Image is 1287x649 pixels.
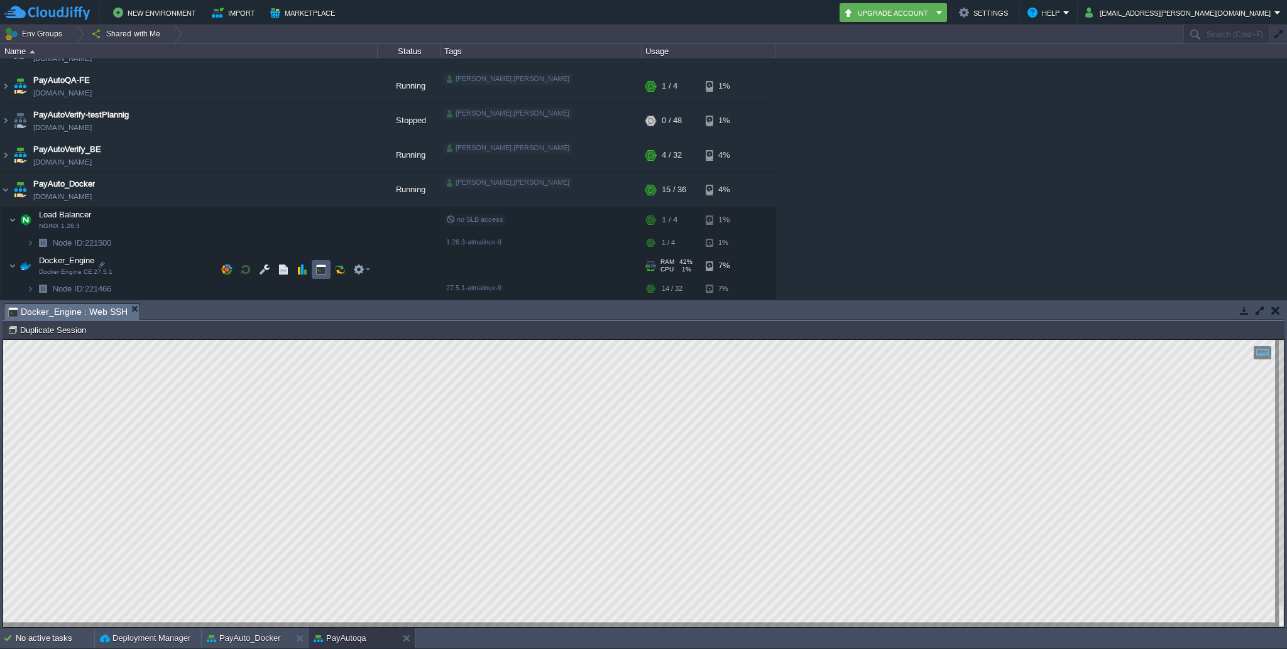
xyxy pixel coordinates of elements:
div: 4 / 32 [662,142,682,176]
div: 4% [706,177,747,210]
div: Usage [642,44,775,58]
button: Settings [959,5,1012,20]
div: Running [378,73,441,107]
button: Duplicate Session [8,324,90,335]
img: AMDAwAAAACH5BAEAAAAALAAAAAABAAEAAAICRAEAOw== [30,50,35,53]
a: [DOMAIN_NAME] [33,194,92,207]
button: Import [212,5,259,20]
img: AMDAwAAAACH5BAEAAAAALAAAAAABAAEAAAICRAEAOw== [26,283,34,302]
div: Stopped [378,107,441,141]
img: AMDAwAAAACH5BAEAAAAALAAAAAABAAEAAAICRAEAOw== [17,257,35,282]
a: PayAutoVerify-testPlannig [33,112,129,125]
div: 1 / 4 [662,237,675,256]
span: 1% [679,270,691,277]
div: 0 / 48 [662,107,682,141]
div: Status [378,44,440,58]
span: no SLB access [446,219,503,227]
button: Deployment Manager [100,632,190,645]
img: AMDAwAAAACH5BAEAAAAALAAAAAABAAEAAAICRAEAOw== [1,107,11,141]
img: AMDAwAAAACH5BAEAAAAALAAAAAABAAEAAAICRAEAOw== [1,177,11,210]
a: PayAuto_Docker [33,182,95,194]
img: AMDAwAAAACH5BAEAAAAALAAAAAABAAEAAAICRAEAOw== [34,237,52,256]
div: 7% [706,283,747,302]
a: Node ID:221466 [52,287,113,298]
img: AMDAwAAAACH5BAEAAAAALAAAAAABAAEAAAICRAEAOw== [11,73,29,107]
span: RAM [660,262,674,270]
span: 221466 [52,287,113,298]
span: Docker_Engine [38,259,96,270]
button: Upgrade Account [843,5,933,20]
div: 1 / 4 [662,211,677,236]
a: Node ID:221500 [52,241,113,252]
div: 1 / 4 [662,73,677,107]
div: No active tasks [16,628,94,648]
div: Running [378,142,441,176]
a: [DOMAIN_NAME] [33,90,92,103]
div: Name [1,44,377,58]
img: AMDAwAAAACH5BAEAAAAALAAAAAABAAEAAAICRAEAOw== [1,142,11,176]
a: [DOMAIN_NAME] [33,56,92,68]
div: Running [378,177,441,210]
span: Docker Engine CE 27.5.1 [39,272,112,280]
span: Node ID: [53,242,85,251]
div: [PERSON_NAME].[PERSON_NAME] [444,112,572,123]
span: Node ID: [53,288,85,297]
img: AMDAwAAAACH5BAEAAAAALAAAAAABAAEAAAICRAEAOw== [11,177,29,210]
button: PayAutoqa [314,632,366,645]
div: 7% [706,257,747,282]
span: 1.26.3-almalinux-9 [446,242,501,249]
span: NGINX 1.26.3 [39,226,80,234]
div: [PERSON_NAME].[PERSON_NAME] [444,181,572,192]
div: [PERSON_NAME].[PERSON_NAME] [444,77,572,89]
span: [DOMAIN_NAME] [33,160,92,172]
img: AMDAwAAAACH5BAEAAAAALAAAAAABAAEAAAICRAEAOw== [11,142,29,176]
a: PayAutoQA-FE [33,78,90,90]
img: AMDAwAAAACH5BAEAAAAALAAAAAABAAEAAAICRAEAOw== [17,211,35,236]
button: Help [1027,5,1063,20]
div: 1% [706,107,747,141]
span: 42% [679,262,693,270]
div: 1% [706,237,747,256]
img: AMDAwAAAACH5BAEAAAAALAAAAAABAAEAAAICRAEAOw== [1,73,11,107]
img: AMDAwAAAACH5BAEAAAAALAAAAAABAAEAAAICRAEAOw== [11,107,29,141]
button: [EMAIL_ADDRESS][PERSON_NAME][DOMAIN_NAME] [1085,5,1274,20]
span: Load Balancer [38,213,93,224]
img: AMDAwAAAACH5BAEAAAAALAAAAAABAAEAAAICRAEAOw== [26,237,34,256]
img: AMDAwAAAACH5BAEAAAAALAAAAAABAAEAAAICRAEAOw== [9,211,16,236]
span: 221500 [52,241,113,252]
button: New Environment [113,5,200,20]
img: CloudJiffy [4,5,90,21]
span: CPU [660,270,674,277]
span: Docker_Engine : Web SSH [8,304,128,320]
a: Docker_EngineDocker Engine CE 27.5.1 [38,259,96,269]
img: AMDAwAAAACH5BAEAAAAALAAAAAABAAEAAAICRAEAOw== [34,283,52,302]
div: [PERSON_NAME].[PERSON_NAME] [444,146,572,158]
div: 1% [706,73,747,107]
div: 4% [706,142,747,176]
div: 14 / 32 [662,283,682,302]
a: PayAutoVerify_BE [33,147,101,160]
button: Env Groups [4,25,67,43]
button: Shared with Me [91,25,165,43]
button: PayAuto_Docker [207,632,281,645]
img: AMDAwAAAACH5BAEAAAAALAAAAAABAAEAAAICRAEAOw== [9,257,16,282]
button: Marketplace [270,5,339,20]
span: 27.5.1-almalinux-9 [446,288,501,295]
div: 15 / 36 [662,177,686,210]
div: 1% [706,211,747,236]
a: Load BalancerNGINX 1.26.3 [38,214,93,223]
a: [DOMAIN_NAME] [33,125,92,138]
div: Tags [441,44,641,58]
